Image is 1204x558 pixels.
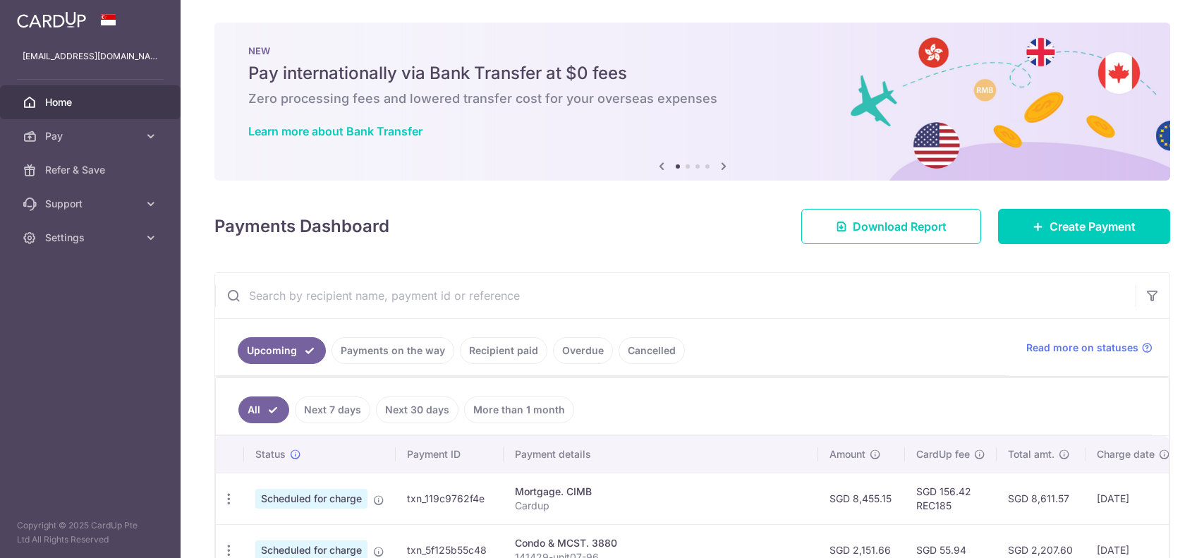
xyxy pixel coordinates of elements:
[45,231,138,245] span: Settings
[376,396,458,423] a: Next 30 days
[45,197,138,211] span: Support
[916,447,970,461] span: CardUp fee
[905,473,997,524] td: SGD 156.42 REC185
[248,45,1136,56] p: NEW
[214,214,389,239] h4: Payments Dashboard
[332,337,454,364] a: Payments on the way
[396,473,504,524] td: txn_119c9762f4e
[396,436,504,473] th: Payment ID
[1050,218,1136,235] span: Create Payment
[45,129,138,143] span: Pay
[248,124,422,138] a: Learn more about Bank Transfer
[818,473,905,524] td: SGD 8,455.15
[619,337,685,364] a: Cancelled
[829,447,865,461] span: Amount
[515,485,807,499] div: Mortgage. CIMB
[998,209,1170,244] a: Create Payment
[801,209,981,244] a: Download Report
[553,337,613,364] a: Overdue
[1097,447,1155,461] span: Charge date
[23,49,158,63] p: [EMAIL_ADDRESS][DOMAIN_NAME]
[1026,341,1153,355] a: Read more on statuses
[248,90,1136,107] h6: Zero processing fees and lowered transfer cost for your overseas expenses
[215,273,1136,318] input: Search by recipient name, payment id or reference
[238,337,326,364] a: Upcoming
[464,396,574,423] a: More than 1 month
[255,447,286,461] span: Status
[238,396,289,423] a: All
[504,436,818,473] th: Payment details
[853,218,947,235] span: Download Report
[248,62,1136,85] h5: Pay internationally via Bank Transfer at $0 fees
[1008,447,1054,461] span: Total amt.
[515,536,807,550] div: Condo & MCST. 3880
[17,11,86,28] img: CardUp
[1026,341,1138,355] span: Read more on statuses
[45,163,138,177] span: Refer & Save
[295,396,370,423] a: Next 7 days
[45,95,138,109] span: Home
[1086,473,1181,524] td: [DATE]
[214,23,1170,181] img: Bank transfer banner
[255,489,367,509] span: Scheduled for charge
[515,499,807,513] p: Cardup
[460,337,547,364] a: Recipient paid
[997,473,1086,524] td: SGD 8,611.57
